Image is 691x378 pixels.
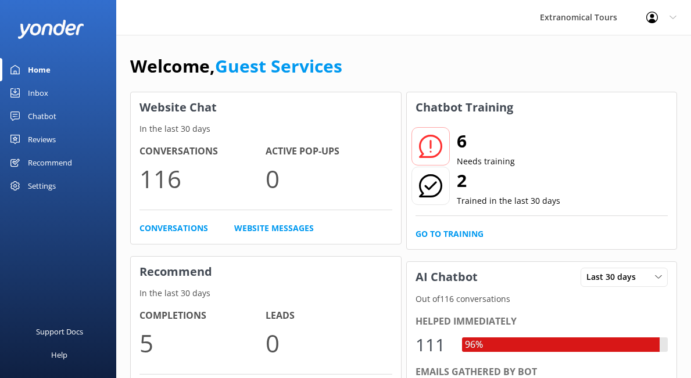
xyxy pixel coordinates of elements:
a: Conversations [139,222,208,235]
h4: Completions [139,308,266,323]
p: 116 [139,159,266,198]
a: Website Messages [234,222,314,235]
div: Reviews [28,128,56,151]
h3: Website Chat [131,92,401,123]
div: Settings [28,174,56,197]
h3: Chatbot Training [407,92,522,123]
div: Helped immediately [416,314,668,329]
div: 111 [416,331,450,359]
p: 5 [139,323,266,362]
p: Trained in the last 30 days [457,195,560,207]
p: In the last 30 days [131,287,401,300]
div: 96% [462,337,486,352]
h1: Welcome, [130,52,342,80]
div: Support Docs [36,320,83,343]
div: Home [28,58,51,81]
h4: Active Pop-ups [266,144,392,159]
a: Guest Services [215,54,342,78]
p: 0 [266,323,392,362]
a: Go to Training [416,228,484,240]
div: Inbox [28,81,48,105]
p: 0 [266,159,392,198]
div: Recommend [28,151,72,174]
div: Chatbot [28,105,56,128]
span: Last 30 days [586,271,643,283]
h4: Conversations [139,144,266,159]
img: yonder-white-logo.png [17,20,84,39]
p: Needs training [457,155,515,168]
h4: Leads [266,308,392,323]
h2: 6 [457,127,515,155]
h3: AI Chatbot [407,262,486,292]
p: In the last 30 days [131,123,401,135]
div: Help [51,343,67,366]
h3: Recommend [131,257,401,287]
h2: 2 [457,167,560,195]
p: Out of 116 conversations [407,293,677,305]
